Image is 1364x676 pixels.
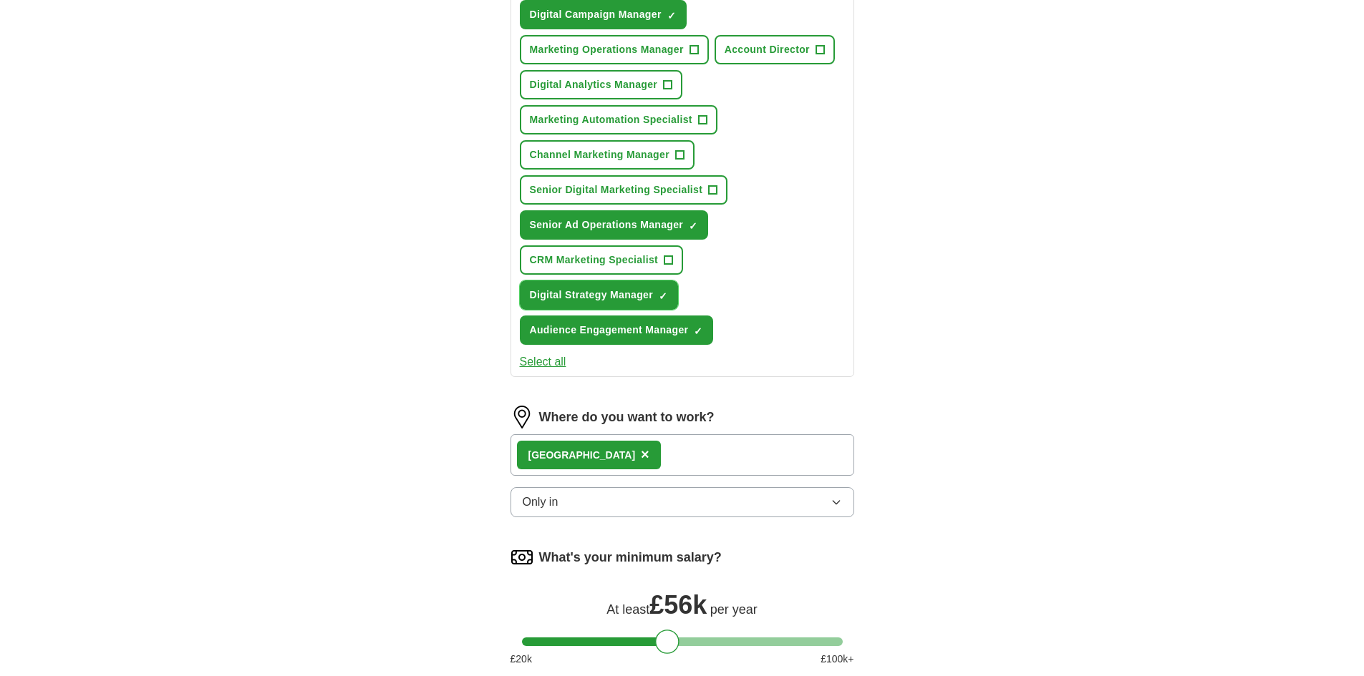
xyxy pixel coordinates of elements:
[606,602,649,617] span: At least
[523,494,558,511] span: Only in
[520,353,566,371] button: Select all
[520,245,684,275] button: CRM Marketing Specialist
[520,70,683,99] button: Digital Analytics Manager
[530,323,689,338] span: Audience Engagement Manager
[641,446,649,462] span: ×
[689,220,697,232] span: ✓
[539,408,715,427] label: Where do you want to work?
[530,147,669,162] span: Channel Marketing Manager
[667,10,676,21] span: ✓
[511,406,533,428] img: location.png
[530,253,659,268] span: CRM Marketing Specialist
[530,288,654,303] span: Digital Strategy Manager
[694,325,702,337] span: ✓
[530,112,692,127] span: Marketing Automation Specialist
[715,35,835,64] button: Account Director
[520,35,709,64] button: Marketing Operations Manager
[641,444,649,466] button: ×
[710,602,758,617] span: per year
[530,42,684,57] span: Marketing Operations Manager
[530,7,662,22] span: Digital Campaign Manager
[649,590,707,619] span: £ 56k
[539,548,722,567] label: What's your minimum salary?
[520,315,714,345] button: Audience Engagement Manager✓
[530,217,684,232] span: Senior Ad Operations Manager
[511,546,533,569] img: salary.png
[659,290,667,302] span: ✓
[528,448,636,463] div: [GEOGRAPHIC_DATA]
[821,652,853,667] span: £ 100 k+
[520,280,679,310] button: Digital Strategy Manager✓
[520,175,728,205] button: Senior Digital Marketing Specialist
[725,42,810,57] span: Account Director
[520,210,709,240] button: Senior Ad Operations Manager✓
[520,140,695,170] button: Channel Marketing Manager
[511,487,854,517] button: Only in
[530,182,703,197] span: Senior Digital Marketing Specialist
[511,652,532,667] span: £ 20 k
[520,105,717,134] button: Marketing Automation Specialist
[530,77,658,92] span: Digital Analytics Manager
